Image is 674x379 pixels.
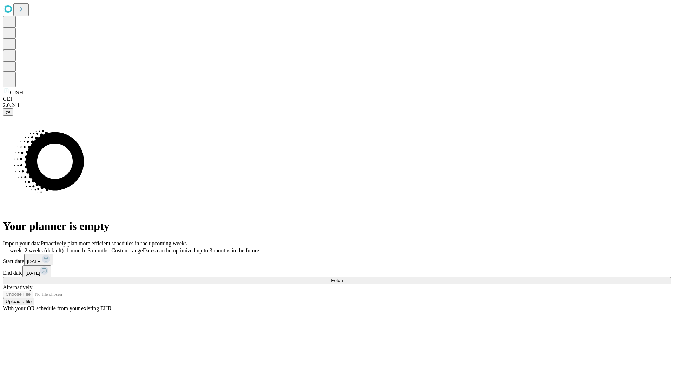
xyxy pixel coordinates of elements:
span: [DATE] [25,271,40,276]
button: Upload a file [3,298,34,305]
div: 2.0.241 [3,102,671,108]
span: [DATE] [27,259,42,264]
span: Import your data [3,240,41,246]
div: GEI [3,96,671,102]
span: 1 month [66,247,85,253]
span: Custom range [111,247,143,253]
div: Start date [3,254,671,265]
span: GJSH [10,89,23,95]
span: With your OR schedule from your existing EHR [3,305,112,311]
h1: Your planner is empty [3,220,671,233]
span: Alternatively [3,284,32,290]
span: @ [6,109,11,115]
div: End date [3,265,671,277]
span: Fetch [331,278,343,283]
span: Dates can be optimized up to 3 months in the future. [143,247,260,253]
button: [DATE] [24,254,53,265]
span: Proactively plan more efficient schedules in the upcoming weeks. [41,240,188,246]
button: [DATE] [22,265,51,277]
button: Fetch [3,277,671,284]
span: 3 months [88,247,108,253]
button: @ [3,108,13,116]
span: 1 week [6,247,22,253]
span: 2 weeks (default) [25,247,64,253]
